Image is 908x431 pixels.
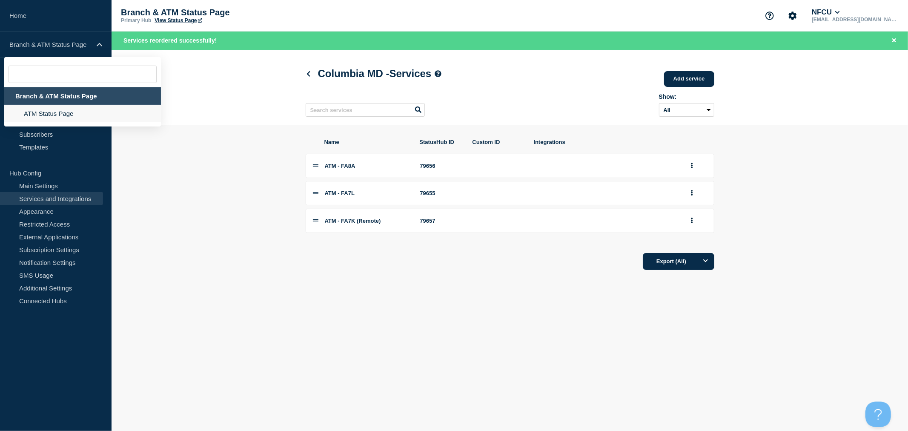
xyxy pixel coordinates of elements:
[420,190,463,196] div: 79655
[687,187,697,200] button: group actions
[664,71,714,87] a: Add service
[420,139,462,145] span: StatusHub ID
[687,159,697,172] button: group actions
[155,17,202,23] a: View Status Page
[325,163,355,169] span: ATM - FA8A
[4,105,161,122] li: ATM Status Page
[306,103,425,117] input: Search services
[325,190,355,196] span: ATM - FA7L
[659,103,714,117] select: Archived
[420,218,463,224] div: 79657
[123,37,217,44] span: Services reordered successfully!
[325,218,381,224] span: ATM - FA7K (Remote)
[659,93,714,100] div: Show:
[420,163,463,169] div: 79656
[324,139,410,145] span: Name
[865,402,891,427] iframe: Help Scout Beacon - Open
[761,7,779,25] button: Support
[9,41,91,48] p: Branch & ATM Status Page
[687,214,697,227] button: group actions
[121,8,291,17] p: Branch & ATM Status Page
[121,17,151,23] p: Primary Hub
[697,253,714,270] button: Options
[784,7,802,25] button: Account settings
[306,68,442,80] h1: Columbia MD - Services
[4,87,161,105] div: Branch & ATM Status Page
[534,139,677,145] span: Integrations
[473,139,524,145] span: Custom ID
[643,253,714,270] button: Export (All)
[889,36,899,46] button: Close banner
[810,8,842,17] button: NFCU
[810,17,899,23] p: [EMAIL_ADDRESS][DOMAIN_NAME]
